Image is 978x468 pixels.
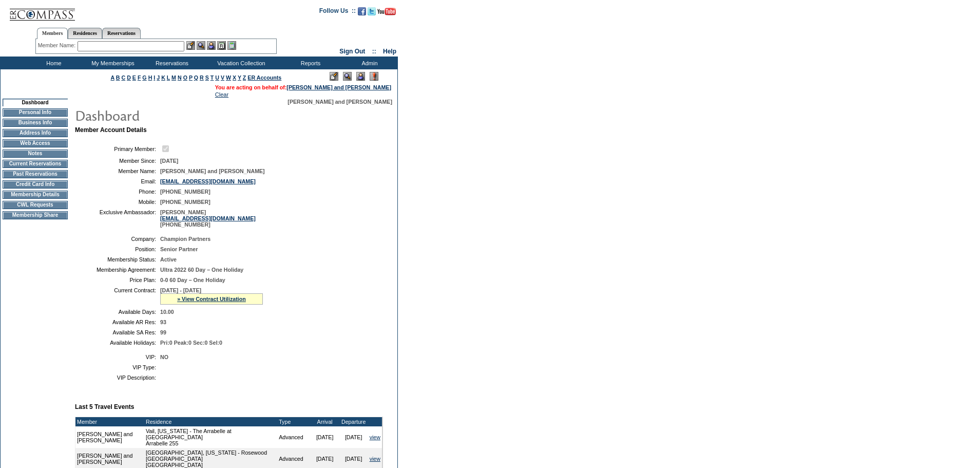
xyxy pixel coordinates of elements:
td: Membership Share [3,211,68,219]
a: Clear [215,91,228,98]
a: F [138,74,141,81]
td: Membership Details [3,191,68,199]
span: 99 [160,329,166,335]
span: 10.00 [160,309,174,315]
b: Member Account Details [75,126,147,134]
a: I [154,74,155,81]
td: Personal Info [3,108,68,117]
td: Credit Card Info [3,180,68,189]
a: » View Contract Utilization [177,296,246,302]
a: [EMAIL_ADDRESS][DOMAIN_NAME] [160,178,256,184]
a: Become our fan on Facebook [358,10,366,16]
a: Reservations [102,28,141,39]
a: J [157,74,160,81]
a: E [132,74,136,81]
img: pgTtlDashboard.gif [74,105,280,125]
a: Residences [68,28,102,39]
td: Reports [280,57,339,69]
td: Follow Us :: [319,6,356,18]
td: Business Info [3,119,68,127]
a: L [167,74,170,81]
td: Available AR Res: [79,319,156,325]
span: Ultra 2022 60 Day – One Holiday [160,267,243,273]
span: [DATE] [160,158,178,164]
img: Impersonate [356,72,365,81]
img: View Mode [343,72,352,81]
img: Follow us on Twitter [368,7,376,15]
td: Member Name: [79,168,156,174]
td: Current Contract: [79,287,156,305]
td: Membership Agreement: [79,267,156,273]
td: Departure [339,417,368,426]
a: C [121,74,125,81]
td: VIP Description: [79,375,156,381]
a: Z [243,74,246,81]
span: Senior Partner [160,246,198,252]
td: [DATE] [339,426,368,448]
img: b_edit.gif [186,41,195,50]
a: view [370,456,380,462]
a: X [233,74,236,81]
td: Advanced [277,426,310,448]
td: Mobile: [79,199,156,205]
a: N [178,74,182,81]
td: Exclusive Ambassador: [79,209,156,228]
span: [PERSON_NAME] and [PERSON_NAME] [160,168,265,174]
span: [PERSON_NAME] and [PERSON_NAME] [287,99,392,105]
td: Company: [79,236,156,242]
td: Email: [79,178,156,184]
td: CWL Requests [3,201,68,209]
span: 93 [160,319,166,325]
a: Y [238,74,241,81]
a: Follow us on Twitter [368,10,376,16]
td: Vail, [US_STATE] - The Arrabelle at [GEOGRAPHIC_DATA] Arrabelle 255 [144,426,277,448]
a: W [226,74,231,81]
a: R [200,74,204,81]
td: [DATE] [311,426,339,448]
td: Available Holidays: [79,340,156,346]
a: B [116,74,120,81]
span: :: [372,48,376,55]
img: View [197,41,205,50]
span: [DATE] - [DATE] [160,287,201,293]
td: Available SA Res: [79,329,156,335]
td: Vacation Collection [200,57,280,69]
a: M [171,74,176,81]
span: 0-0 60 Day – One Holiday [160,277,225,283]
a: Help [383,48,396,55]
a: D [127,74,131,81]
a: O [183,74,187,81]
span: [PHONE_NUMBER] [160,199,210,205]
td: VIP: [79,354,156,360]
td: Member Since: [79,158,156,164]
img: b_calculator.gif [227,41,236,50]
span: NO [160,354,168,360]
td: Reservations [141,57,200,69]
a: P [189,74,193,81]
td: Residence [144,417,277,426]
td: Web Access [3,139,68,147]
a: T [210,74,214,81]
td: Current Reservations [3,160,68,168]
a: [PERSON_NAME] and [PERSON_NAME] [286,84,391,90]
td: Primary Member: [79,144,156,154]
td: Price Plan: [79,277,156,283]
a: A [111,74,114,81]
span: Pri:0 Peak:0 Sec:0 Sel:0 [160,340,222,346]
a: Subscribe to our YouTube Channel [377,10,396,16]
div: Member Name: [38,41,78,50]
td: [PERSON_NAME] and [PERSON_NAME] [75,426,144,448]
td: Admin [339,57,398,69]
a: H [148,74,152,81]
td: Member [75,417,144,426]
a: U [215,74,219,81]
img: Log Concern/Member Elevation [370,72,378,81]
a: K [161,74,165,81]
td: Phone: [79,189,156,195]
a: Sign Out [339,48,365,55]
a: ER Accounts [247,74,281,81]
img: Reservations [217,41,226,50]
a: Members [37,28,68,39]
td: Position: [79,246,156,252]
b: Last 5 Travel Events [75,403,134,410]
